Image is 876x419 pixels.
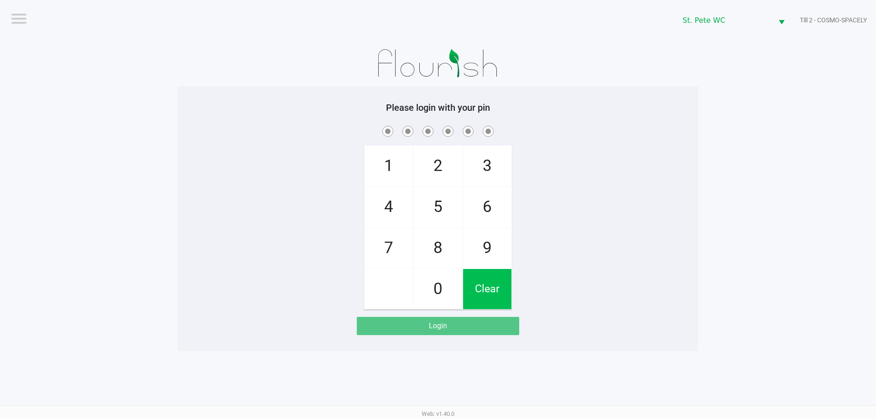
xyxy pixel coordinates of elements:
[414,187,462,227] span: 5
[683,15,767,26] span: St. Pete WC
[414,146,462,186] span: 2
[773,10,790,31] button: Select
[463,228,511,268] span: 9
[365,228,413,268] span: 7
[414,269,462,309] span: 0
[365,187,413,227] span: 4
[463,187,511,227] span: 6
[185,102,691,113] h5: Please login with your pin
[800,16,867,25] span: Till 2 - COSMO-SPACELY
[414,228,462,268] span: 8
[463,146,511,186] span: 3
[365,146,413,186] span: 1
[463,269,511,309] span: Clear
[422,410,454,417] span: Web: v1.40.0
